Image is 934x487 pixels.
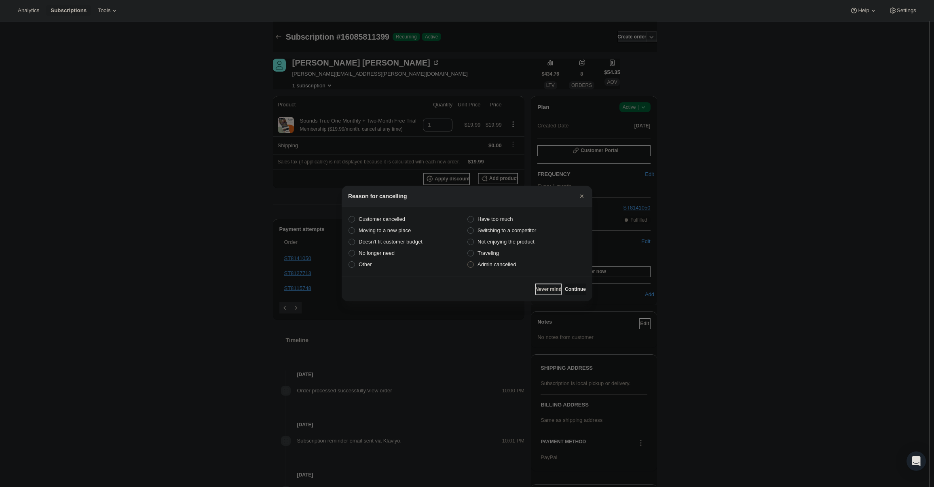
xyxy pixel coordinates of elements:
[359,216,405,222] span: Customer cancelled
[359,239,423,245] span: Doesn't fit customer budget
[46,5,91,16] button: Subscriptions
[897,7,916,14] span: Settings
[359,250,395,256] span: No longer need
[13,5,44,16] button: Analytics
[884,5,921,16] button: Settings
[858,7,869,14] span: Help
[478,216,513,222] span: Have too much
[93,5,123,16] button: Tools
[98,7,110,14] span: Tools
[478,261,516,267] span: Admin cancelled
[907,451,926,471] div: Open Intercom Messenger
[478,250,499,256] span: Traveling
[359,261,372,267] span: Other
[478,239,535,245] span: Not enjoying the product
[535,284,562,295] button: Never mind
[535,286,562,292] span: Never mind
[478,227,536,233] span: Switching to a competitor
[18,7,39,14] span: Analytics
[51,7,87,14] span: Subscriptions
[359,227,411,233] span: Moving to a new place
[576,191,587,202] button: Close
[348,192,407,200] h2: Reason for cancelling
[845,5,882,16] button: Help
